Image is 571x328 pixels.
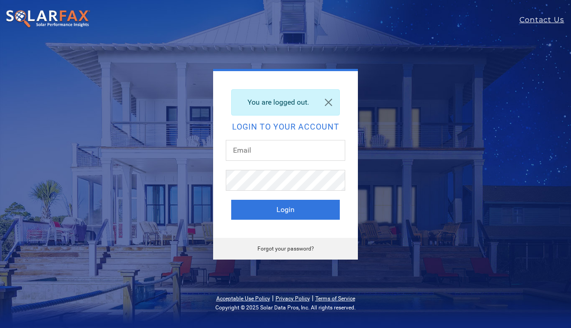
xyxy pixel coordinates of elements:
[226,140,345,161] input: Email
[272,294,274,302] span: |
[276,295,310,302] a: Privacy Policy
[5,10,90,29] img: SolarFax
[315,295,355,302] a: Terms of Service
[312,294,314,302] span: |
[231,89,340,116] div: You are logged out.
[257,246,314,252] a: Forgot your password?
[231,123,340,131] h2: Login to your account
[216,295,270,302] a: Acceptable Use Policy
[231,200,340,220] button: Login
[519,14,571,25] a: Contact Us
[318,90,339,115] a: Close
